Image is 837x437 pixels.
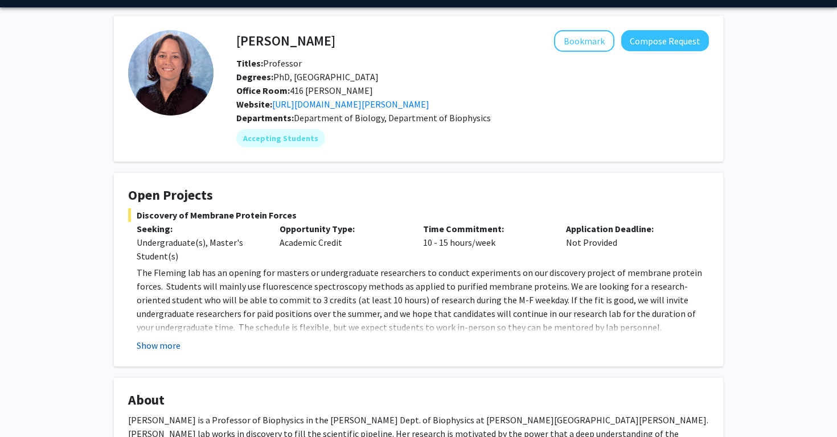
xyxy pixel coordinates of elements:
b: Departments: [236,112,294,123]
span: Professor [236,57,302,69]
h4: Open Projects [128,187,709,204]
h4: About [128,392,709,409]
div: Academic Credit [271,222,414,263]
p: Opportunity Type: [280,222,405,236]
h4: [PERSON_NAME] [236,30,335,51]
span: 416 [PERSON_NAME] [236,85,373,96]
b: Office Room: [236,85,290,96]
span: Discovery of Membrane Protein Forces [128,208,709,222]
button: Add Karen Fleming to Bookmarks [554,30,614,52]
b: Website: [236,98,272,110]
p: Application Deadline: [566,222,692,236]
div: Undergraduate(s), Master's Student(s) [137,236,262,263]
b: Titles: [236,57,263,69]
iframe: Chat [9,386,48,428]
p: Seeking: [137,222,262,236]
p: The Fleming lab has an opening for masters or undergraduate researchers to conduct experiments on... [137,266,709,334]
span: Department of Biology, Department of Biophysics [294,112,491,123]
img: Profile Picture [128,30,214,116]
div: Not Provided [557,222,700,263]
mat-chip: Accepting Students [236,129,325,147]
b: Degrees: [236,71,273,83]
div: 10 - 15 hours/week [415,222,557,263]
button: Show more [137,339,180,352]
a: Opens in a new tab [272,98,429,110]
p: Time Commitment: [423,222,549,236]
span: PhD, [GEOGRAPHIC_DATA] [236,71,379,83]
button: Compose Request to Karen Fleming [621,30,709,51]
